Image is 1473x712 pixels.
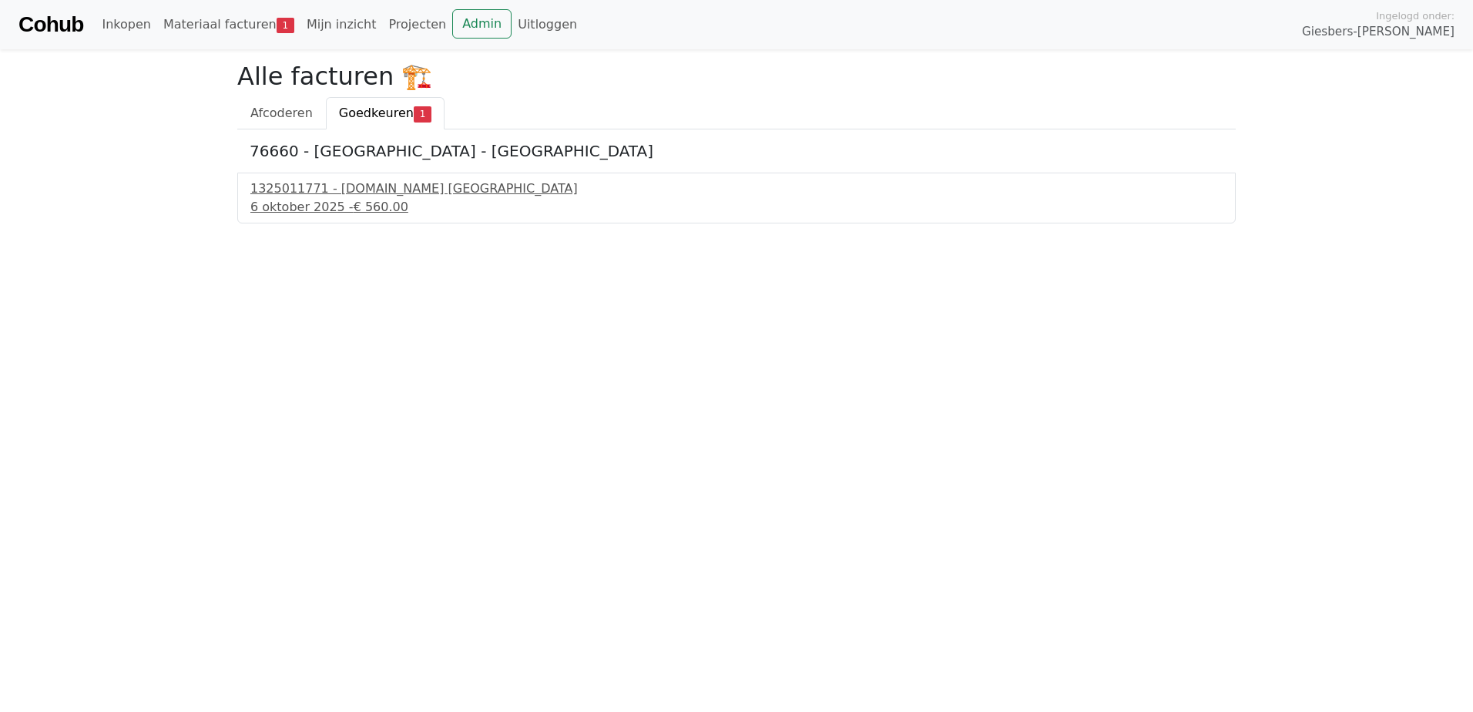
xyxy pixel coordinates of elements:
[326,97,445,129] a: Goedkeuren1
[250,180,1223,198] div: 1325011771 - [DOMAIN_NAME] [GEOGRAPHIC_DATA]
[237,62,1236,91] h2: Alle facturen 🏗️
[237,97,326,129] a: Afcoderen
[1376,8,1455,23] span: Ingelogd onder:
[250,142,1223,160] h5: 76660 - [GEOGRAPHIC_DATA] - [GEOGRAPHIC_DATA]
[96,9,156,40] a: Inkopen
[300,9,383,40] a: Mijn inzicht
[277,18,294,33] span: 1
[1302,23,1455,41] span: Giesbers-[PERSON_NAME]
[250,198,1223,217] div: 6 oktober 2025 -
[339,106,414,120] span: Goedkeuren
[452,9,512,39] a: Admin
[250,180,1223,217] a: 1325011771 - [DOMAIN_NAME] [GEOGRAPHIC_DATA]6 oktober 2025 -€ 560.00
[382,9,452,40] a: Projecten
[354,200,408,214] span: € 560.00
[414,106,431,122] span: 1
[18,6,83,43] a: Cohub
[250,106,313,120] span: Afcoderen
[512,9,583,40] a: Uitloggen
[157,9,300,40] a: Materiaal facturen1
